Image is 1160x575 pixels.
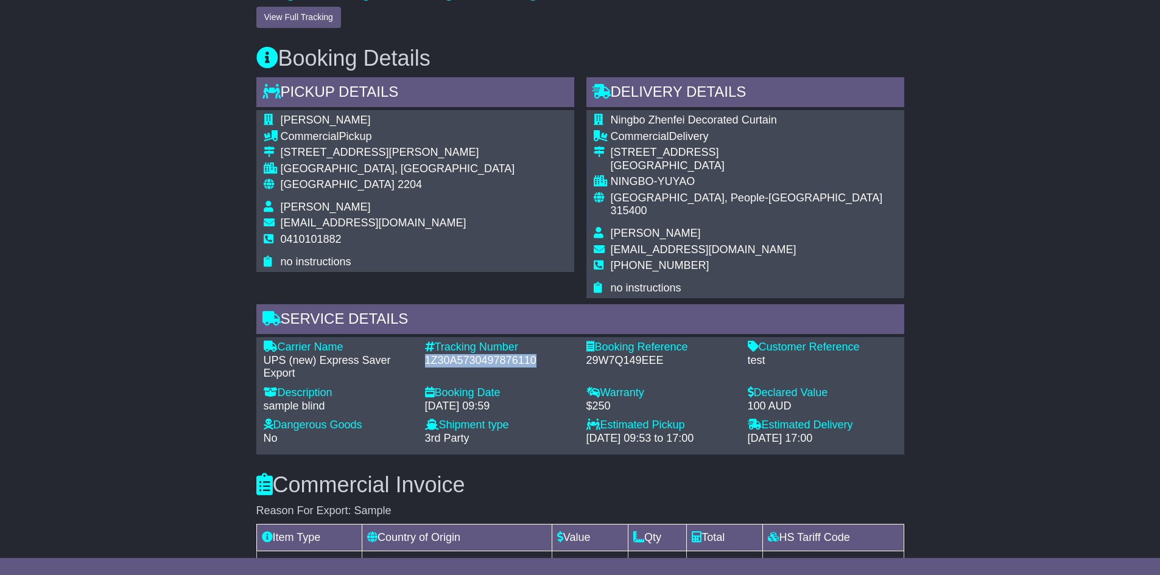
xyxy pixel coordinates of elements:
[264,341,413,354] div: Carrier Name
[281,217,466,229] span: [EMAIL_ADDRESS][DOMAIN_NAME]
[748,419,897,432] div: Estimated Delivery
[281,130,339,142] span: Commercial
[256,46,904,71] h3: Booking Details
[611,175,897,189] div: NINGBO-YUYAO
[281,233,342,245] span: 0410101882
[425,419,574,432] div: Shipment type
[256,77,574,110] div: Pickup Details
[611,192,883,204] span: [GEOGRAPHIC_DATA], People-[GEOGRAPHIC_DATA]
[264,354,413,380] div: UPS (new) Express Saver Export
[586,432,736,445] div: [DATE] 09:53 to 17:00
[281,146,515,159] div: [STREET_ADDRESS][PERSON_NAME]
[281,130,515,144] div: Pickup
[425,386,574,400] div: Booking Date
[398,178,422,190] span: 2204
[264,419,413,432] div: Dangerous Goods
[748,432,897,445] div: [DATE] 17:00
[586,386,736,400] div: Warranty
[281,162,515,176] div: [GEOGRAPHIC_DATA], [GEOGRAPHIC_DATA]
[687,524,763,551] td: Total
[425,354,574,368] div: 1Z30A5730497876110
[281,256,351,268] span: no instructions
[552,524,628,551] td: Value
[264,386,413,400] div: Description
[611,130,669,142] span: Commercial
[586,400,736,413] div: $250
[425,341,574,354] div: Tracking Number
[586,354,736,368] div: 29W7Q149EEE
[264,432,278,444] span: No
[611,130,897,144] div: Delivery
[611,259,709,271] span: [PHONE_NUMBER]
[748,386,897,400] div: Declared Value
[256,524,362,551] td: Item Type
[611,204,647,217] span: 315400
[611,227,701,239] span: [PERSON_NAME]
[256,304,904,337] div: Service Details
[611,159,897,173] div: [GEOGRAPHIC_DATA]
[425,400,574,413] div: [DATE] 09:59
[586,419,736,432] div: Estimated Pickup
[281,114,371,126] span: [PERSON_NAME]
[763,524,904,551] td: HS Tariff Code
[748,400,897,413] div: 100 AUD
[611,282,681,294] span: no instructions
[281,201,371,213] span: [PERSON_NAME]
[256,473,904,497] h3: Commercial Invoice
[586,77,904,110] div: Delivery Details
[611,114,777,126] span: Ningbo Zhenfei Decorated Curtain
[281,178,395,190] span: [GEOGRAPHIC_DATA]
[748,341,897,354] div: Customer Reference
[586,341,736,354] div: Booking Reference
[611,243,796,256] span: [EMAIL_ADDRESS][DOMAIN_NAME]
[362,524,552,551] td: Country of Origin
[256,7,341,28] button: View Full Tracking
[264,400,413,413] div: sample blind
[425,432,469,444] span: 3rd Party
[611,146,897,159] div: [STREET_ADDRESS]
[628,524,687,551] td: Qty
[256,504,904,518] div: Reason For Export: Sample
[748,354,897,368] div: test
